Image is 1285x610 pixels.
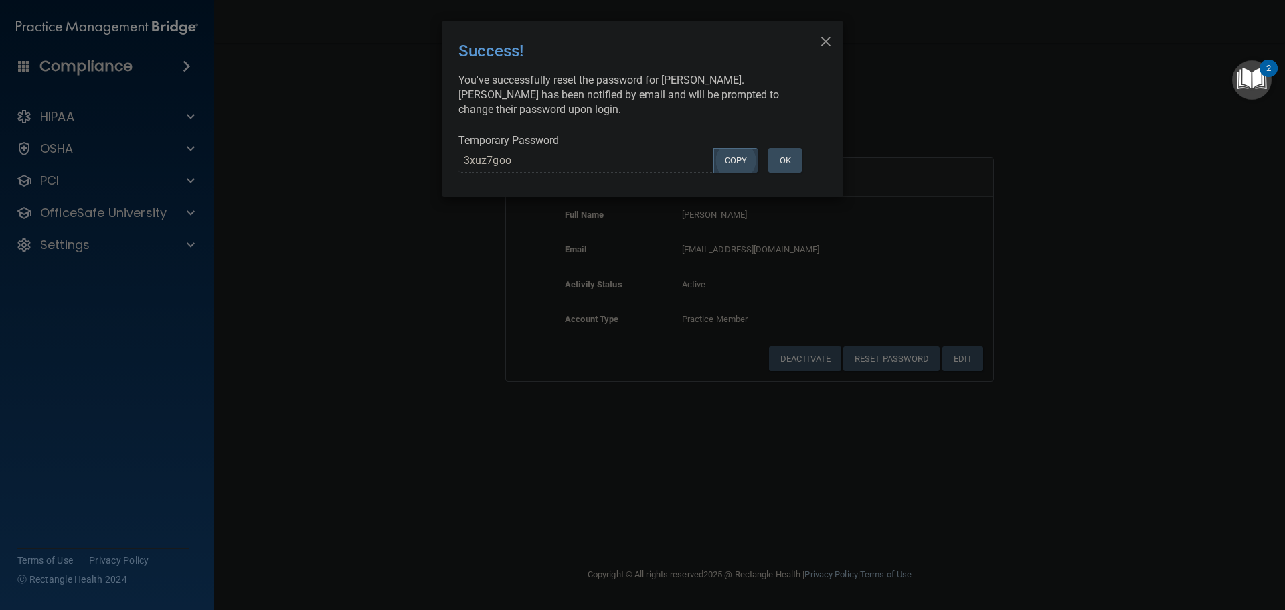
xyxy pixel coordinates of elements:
[713,148,758,173] button: COPY
[458,73,816,117] div: You've successfully reset the password for [PERSON_NAME]. [PERSON_NAME] has been notified by emai...
[820,26,832,53] span: ×
[1232,60,1272,100] button: Open Resource Center, 2 new notifications
[768,148,802,173] button: OK
[458,31,772,70] div: Success!
[458,134,559,147] span: Temporary Password
[1266,68,1271,86] div: 2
